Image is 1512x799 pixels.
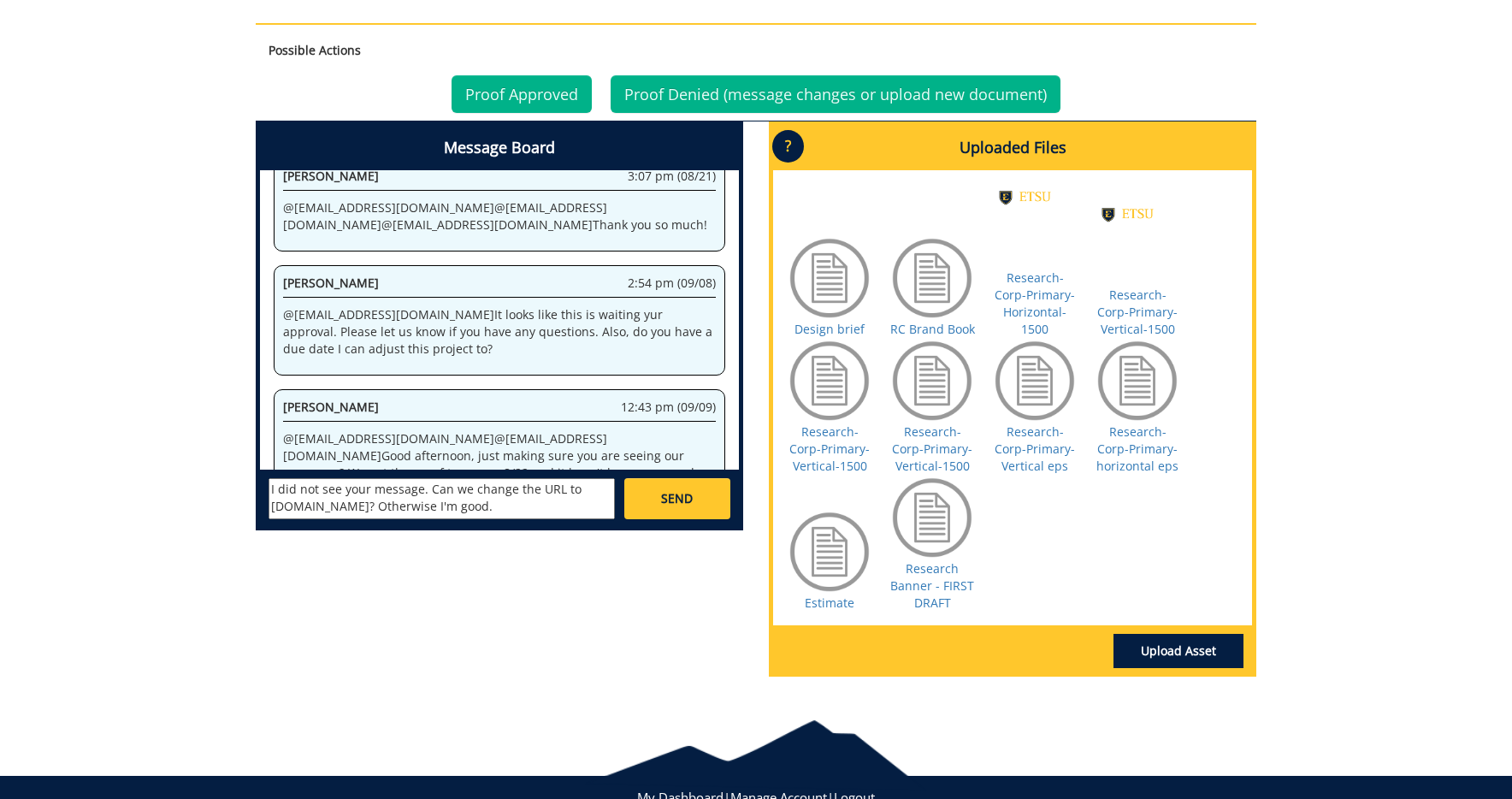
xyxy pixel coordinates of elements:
[805,595,854,611] a: Estimate
[773,126,1252,170] h4: Uploaded Files
[624,478,730,519] a: SEND
[794,321,865,337] a: Design brief
[283,430,716,516] p: @ [EMAIL_ADDRESS][DOMAIN_NAME] @ [EMAIL_ADDRESS][DOMAIN_NAME] Good afternoon, just making sure yo...
[1096,423,1178,474] a: Research-Corp-Primary-horizontal eps
[628,168,716,185] span: 3:07 pm (08/21)
[628,275,716,292] span: 2:54 pm (09/08)
[283,399,379,415] span: [PERSON_NAME]
[283,199,716,234] p: @ [EMAIL_ADDRESS][DOMAIN_NAME] @ [EMAIL_ADDRESS][DOMAIN_NAME] @ [EMAIL_ADDRESS][DOMAIN_NAME] Than...
[621,399,716,416] span: 12:43 pm (09/09)
[611,75,1060,113] a: Proof Denied (message changes or upload new document)
[452,75,592,113] a: Proof Approved
[283,275,379,291] span: [PERSON_NAME]
[772,130,804,163] p: ?
[269,478,615,519] textarea: messageToSend
[661,490,693,507] span: SEND
[892,423,972,474] a: Research-Corp-Primary-Vertical-1500
[995,423,1075,474] a: Research-Corp-Primary-Vertical eps
[890,560,974,611] a: Research Banner - FIRST DRAFT
[995,269,1075,337] a: Research-Corp-Primary-Horizontal-1500
[260,126,739,170] h4: Message Board
[283,168,379,184] span: [PERSON_NAME]
[283,306,716,358] p: @ [EMAIL_ADDRESS][DOMAIN_NAME] It looks like this is waiting yur approval. Please let us know if ...
[890,321,975,337] a: RC Brand Book
[789,423,870,474] a: Research-Corp-Primary-Vertical-1500
[1113,634,1243,668] a: Upload Asset
[269,42,361,58] strong: Possible Actions
[1097,287,1178,337] a: Research-Corp-Primary-Vertical-1500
